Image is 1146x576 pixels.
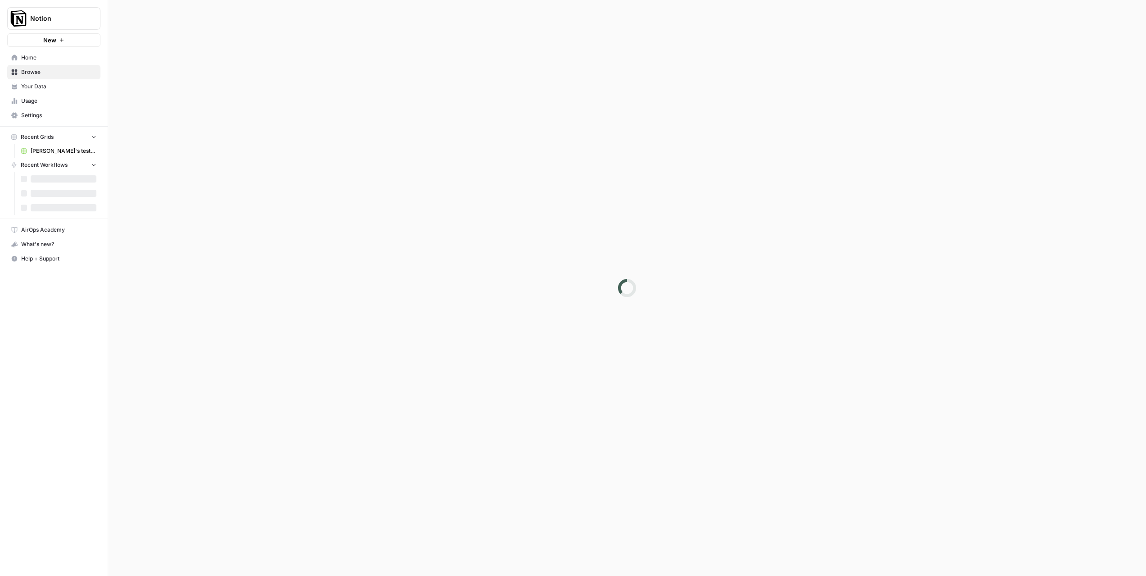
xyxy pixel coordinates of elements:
button: Help + Support [7,251,100,266]
span: Your Data [21,82,96,91]
button: Recent Workflows [7,158,100,172]
span: Settings [21,111,96,119]
button: New [7,33,100,47]
a: Browse [7,65,100,79]
span: Usage [21,97,96,105]
a: Home [7,50,100,65]
span: Home [21,54,96,62]
span: Help + Support [21,255,96,263]
span: Recent Workflows [21,161,68,169]
a: Your Data [7,79,100,94]
a: AirOps Academy [7,223,100,237]
button: What's new? [7,237,100,251]
img: Notion Logo [10,10,27,27]
span: New [43,36,56,45]
span: Notion [30,14,85,23]
div: What's new? [8,238,100,251]
a: [PERSON_NAME]'s test Grid [17,144,100,158]
button: Recent Grids [7,130,100,144]
span: [PERSON_NAME]'s test Grid [31,147,96,155]
a: Settings [7,108,100,123]
span: AirOps Academy [21,226,96,234]
span: Recent Grids [21,133,54,141]
span: Browse [21,68,96,76]
a: Usage [7,94,100,108]
button: Workspace: Notion [7,7,100,30]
